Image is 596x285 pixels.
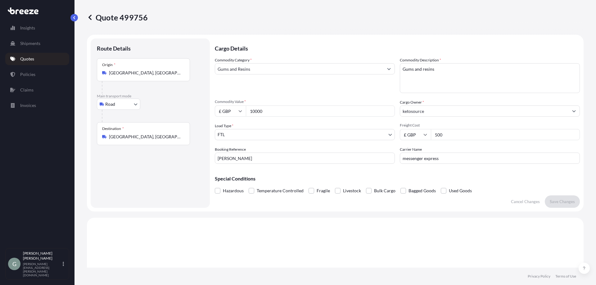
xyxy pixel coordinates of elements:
[23,262,61,277] p: [PERSON_NAME][EMAIL_ADDRESS][PERSON_NAME][DOMAIN_NAME]
[20,102,36,109] p: Invoices
[400,99,424,105] label: Cargo Owner
[23,251,61,261] p: [PERSON_NAME] [PERSON_NAME]
[511,198,540,205] p: Cancel Changes
[20,56,34,62] p: Quotes
[257,186,304,195] span: Temperature Controlled
[449,186,472,195] span: Used Goods
[97,99,140,110] button: Select transport
[400,57,441,63] label: Commodity Description
[215,146,246,153] label: Booking Reference
[374,186,395,195] span: Bulk Cargo
[97,45,131,52] p: Route Details
[102,62,115,67] div: Origin
[215,99,395,104] span: Commodity Value
[550,198,575,205] p: Save Changes
[20,25,35,31] p: Insights
[215,153,395,164] input: Your internal reference
[528,274,550,279] a: Privacy Policy
[5,37,69,50] a: Shipments
[5,22,69,34] a: Insights
[218,131,225,138] span: FTL
[20,71,35,78] p: Policies
[506,195,545,208] button: Cancel Changes
[545,195,580,208] button: Save Changes
[215,123,233,129] span: Load Type
[20,40,40,47] p: Shipments
[317,186,330,195] span: Fragile
[383,63,395,74] button: Show suggestions
[215,63,383,74] input: Select a commodity type
[5,99,69,112] a: Invoices
[400,63,580,93] textarea: Gums and resins
[20,87,34,93] p: Claims
[109,70,182,76] input: Origin
[5,68,69,81] a: Policies
[400,153,580,164] input: Enter name
[215,57,252,63] label: Commodity Category
[87,12,148,22] p: Quote 499756
[105,101,115,107] span: Road
[109,134,182,140] input: Destination
[343,186,361,195] span: Livestock
[5,84,69,96] a: Claims
[555,274,576,279] a: Terms of Use
[215,38,580,57] p: Cargo Details
[246,105,395,117] input: Type amount
[568,105,580,117] button: Show suggestions
[102,126,124,131] div: Destination
[400,146,422,153] label: Carrier Name
[223,186,244,195] span: Hazardous
[431,129,580,140] input: Enter amount
[12,261,16,267] span: G
[409,186,436,195] span: Bagged Goods
[97,94,204,99] p: Main transport mode
[400,105,568,117] input: Full name
[215,176,580,181] p: Special Conditions
[5,53,69,65] a: Quotes
[215,129,395,140] button: FTL
[400,123,580,128] span: Freight Cost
